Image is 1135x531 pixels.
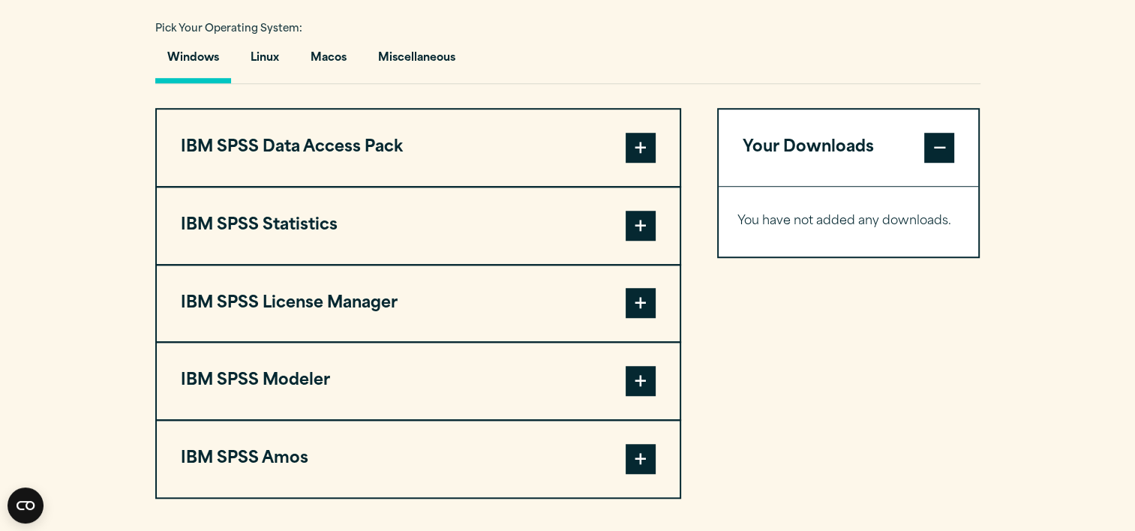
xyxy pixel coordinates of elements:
div: Your Downloads [719,186,979,256]
button: IBM SPSS Amos [157,421,680,497]
button: Open CMP widget [8,487,44,523]
button: Your Downloads [719,109,979,186]
button: IBM SPSS Statistics [157,187,680,264]
button: IBM SPSS Data Access Pack [157,109,680,186]
p: You have not added any downloads. [737,211,960,232]
button: IBM SPSS License Manager [157,265,680,342]
button: Windows [155,40,231,83]
span: Pick Your Operating System: [155,24,302,34]
button: Macos [299,40,359,83]
button: Linux [239,40,291,83]
button: IBM SPSS Modeler [157,343,680,419]
button: Miscellaneous [366,40,467,83]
